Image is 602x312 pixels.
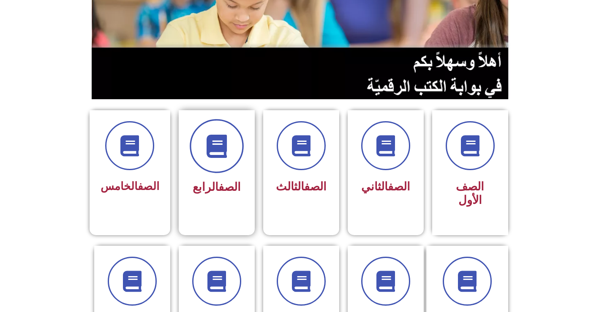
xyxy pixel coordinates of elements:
[304,180,327,193] a: الصف
[388,180,410,193] a: الصف
[138,180,159,193] a: الصف
[361,180,410,193] span: الثاني
[218,180,241,194] a: الصف
[456,180,484,207] span: الصف الأول
[101,180,159,193] span: الخامس
[276,180,327,193] span: الثالث
[193,180,241,194] span: الرابع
